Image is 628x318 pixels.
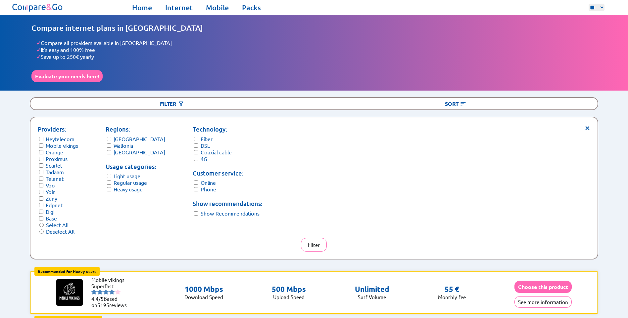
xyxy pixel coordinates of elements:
[193,125,263,134] p: Technology:
[38,125,78,134] p: Providers:
[114,186,143,192] label: Heavy usage
[97,302,109,308] span: 5195
[184,285,223,294] p: 1000 Mbps
[114,173,140,179] label: Light usage
[132,3,152,12] a: Home
[514,284,572,290] a: Choose this product
[115,289,121,295] img: starnr5
[301,238,327,252] button: Filter
[206,3,229,12] a: Mobile
[514,281,572,293] button: Choose this product
[114,136,165,142] label: [GEOGRAPHIC_DATA]
[46,136,74,142] label: Heytelecom
[106,125,165,134] p: Regions:
[46,208,54,215] label: Digi
[109,289,115,295] img: starnr4
[46,142,78,149] label: Mobile vikings
[114,149,165,155] label: [GEOGRAPHIC_DATA]
[31,70,103,82] button: Evaluate your needs here!
[46,162,62,169] label: Scarlet
[46,149,63,155] label: Orange
[193,169,263,178] p: Customer service:
[36,53,41,60] span: ✓
[91,296,131,308] li: Based on reviews
[56,279,83,306] img: Logo of Mobile vikings
[201,179,216,186] label: Online
[91,277,131,283] li: Mobile vikings
[355,294,389,300] p: Surf Volume
[46,155,68,162] label: Proximus
[46,169,64,175] label: Tadaam
[184,294,223,300] p: Download Speed
[201,186,216,192] label: Phone
[585,125,590,130] span: ×
[242,3,261,12] a: Packs
[36,46,41,53] span: ✓
[514,299,572,305] a: See more information
[11,2,64,13] img: Logo of Compare&Go
[314,98,597,109] div: Sort
[106,162,165,171] p: Usage categories:
[355,285,389,294] p: Unlimited
[460,100,466,107] img: Button open the sorting menu
[438,294,466,300] p: Monthly fee
[46,182,55,188] label: Voo
[91,296,104,302] span: 4.4/5
[445,285,459,294] p: 55 €
[272,285,306,294] p: 500 Mbps
[36,46,597,53] li: It's easy and 100% free
[38,269,96,274] b: Recommended for Heavy users
[91,283,131,289] li: Superfast
[201,149,232,155] label: Coaxial cable
[46,202,63,208] label: Edpnet
[193,199,263,208] p: Show recommendations:
[30,98,314,109] div: Filter
[46,221,69,228] label: Select All
[114,179,147,186] label: Regular usage
[201,155,207,162] label: 4G
[36,39,597,46] li: Compare all providers available in [GEOGRAPHIC_DATA]
[103,289,109,295] img: starnr3
[165,3,193,12] a: Internet
[201,142,210,149] label: DSL
[36,39,41,46] span: ✓
[46,228,74,235] label: Deselect All
[201,136,213,142] label: Fiber
[46,188,56,195] label: Yoin
[91,289,97,295] img: starnr1
[36,53,597,60] li: Save up to 250€ yearly
[97,289,103,295] img: starnr2
[514,296,572,308] button: See more information
[272,294,306,300] p: Upload Speed
[46,195,57,202] label: Zuny
[46,215,57,221] label: Base
[31,23,597,33] h1: Compare internet plans in [GEOGRAPHIC_DATA]
[178,100,184,107] img: Button open the filtering menu
[201,210,260,217] label: Show Recommendations
[46,175,64,182] label: Telenet
[114,142,133,149] label: Wallonia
